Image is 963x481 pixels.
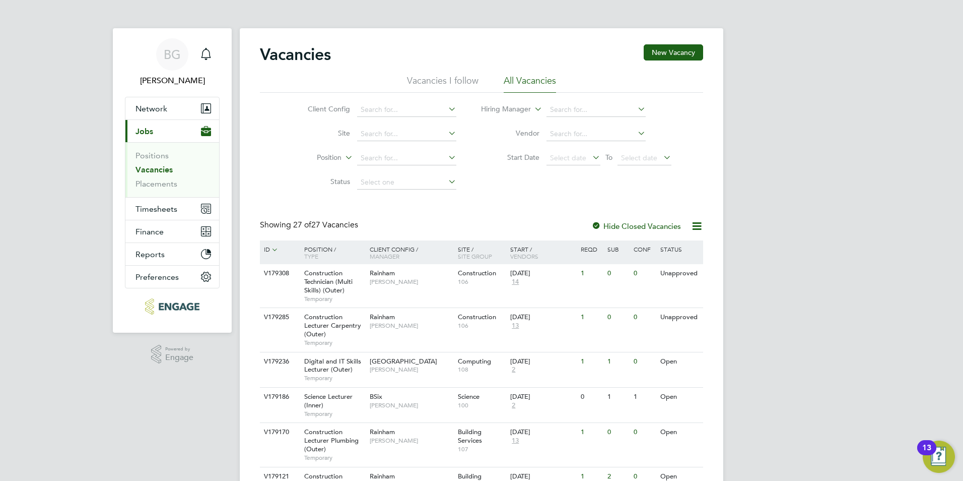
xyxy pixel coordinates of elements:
div: V179285 [261,308,297,327]
li: All Vacancies [504,75,556,93]
div: Showing [260,220,360,230]
a: Go to home page [125,298,220,315]
div: Unapproved [658,264,702,283]
label: Hiring Manager [473,104,531,114]
span: Powered by [165,345,193,353]
span: 27 Vacancies [293,220,358,230]
span: 14 [510,278,520,286]
a: Powered byEngage [151,345,194,364]
div: Position / [297,240,367,265]
span: 2 [510,366,517,374]
span: Reports [135,250,165,259]
span: Temporary [304,410,365,418]
div: Open [658,423,702,442]
div: [DATE] [510,313,576,322]
div: 1 [631,388,657,406]
label: Hide Closed Vacancies [591,221,681,231]
span: [PERSON_NAME] [370,278,453,286]
input: Search for... [357,151,456,165]
span: Construction Lecturer Carpentry (Outer) [304,313,361,338]
div: 0 [631,352,657,371]
span: Construction Technician (Multi Skills) (Outer) [304,269,353,294]
button: Jobs [125,120,219,142]
span: Temporary [304,295,365,303]
span: Temporary [304,339,365,347]
div: 0 [605,423,631,442]
span: [PERSON_NAME] [370,366,453,374]
div: [DATE] [510,357,576,366]
div: 0 [631,423,657,442]
nav: Main navigation [113,28,232,333]
div: Reqd [578,240,604,258]
span: 13 [510,437,520,445]
div: 0 [578,388,604,406]
span: Building Services [458,428,482,445]
button: Finance [125,220,219,243]
span: 108 [458,366,506,374]
label: Status [292,177,350,186]
span: Manager [370,252,399,260]
img: carbonrecruitment-logo-retina.png [145,298,199,315]
label: Vendor [481,129,539,138]
label: Position [284,153,341,163]
span: Construction [458,313,496,321]
span: Select date [621,153,657,162]
div: 1 [578,308,604,327]
span: Timesheets [135,204,177,214]
li: Vacancies I follow [407,75,478,93]
span: Construction [458,269,496,277]
span: 13 [510,322,520,330]
span: 2 [510,401,517,410]
div: Status [658,240,702,258]
span: Temporary [304,454,365,462]
div: 1 [578,423,604,442]
div: 0 [605,308,631,327]
div: Start / [508,240,578,265]
span: Temporary [304,374,365,382]
div: 0 [605,264,631,283]
span: Science Lecturer (Inner) [304,392,353,409]
button: Timesheets [125,198,219,220]
label: Start Date [481,153,539,162]
a: Placements [135,179,177,189]
span: Engage [165,353,193,362]
h2: Vacancies [260,44,331,65]
div: 13 [922,448,931,461]
div: 1 [605,388,631,406]
a: BG[PERSON_NAME] [125,38,220,87]
span: BG [164,48,181,61]
span: Digital and IT Skills Lecturer (Outer) [304,357,361,374]
div: [DATE] [510,269,576,278]
div: [DATE] [510,472,576,481]
span: [PERSON_NAME] [370,322,453,330]
span: Jobs [135,127,153,136]
span: 106 [458,278,506,286]
div: Site / [455,240,508,265]
div: [DATE] [510,428,576,437]
span: Rainham [370,428,395,436]
div: Sub [605,240,631,258]
button: Preferences [125,266,219,288]
button: Reports [125,243,219,265]
input: Search for... [357,103,456,117]
div: 1 [578,352,604,371]
div: 0 [631,308,657,327]
div: V179308 [261,264,297,283]
span: Preferences [135,272,179,282]
div: [DATE] [510,393,576,401]
span: Rainham [370,269,395,277]
span: Type [304,252,318,260]
span: Network [135,104,167,113]
div: Conf [631,240,657,258]
input: Select one [357,175,456,190]
div: Unapproved [658,308,702,327]
span: [GEOGRAPHIC_DATA] [370,357,437,366]
span: Computing [458,357,491,366]
div: 1 [605,352,631,371]
span: Finance [135,227,164,236]
span: 107 [458,445,506,453]
span: Site Group [458,252,492,260]
button: New Vacancy [644,44,703,61]
span: Construction Lecturer Plumbing (Outer) [304,428,359,453]
input: Search for... [357,127,456,141]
